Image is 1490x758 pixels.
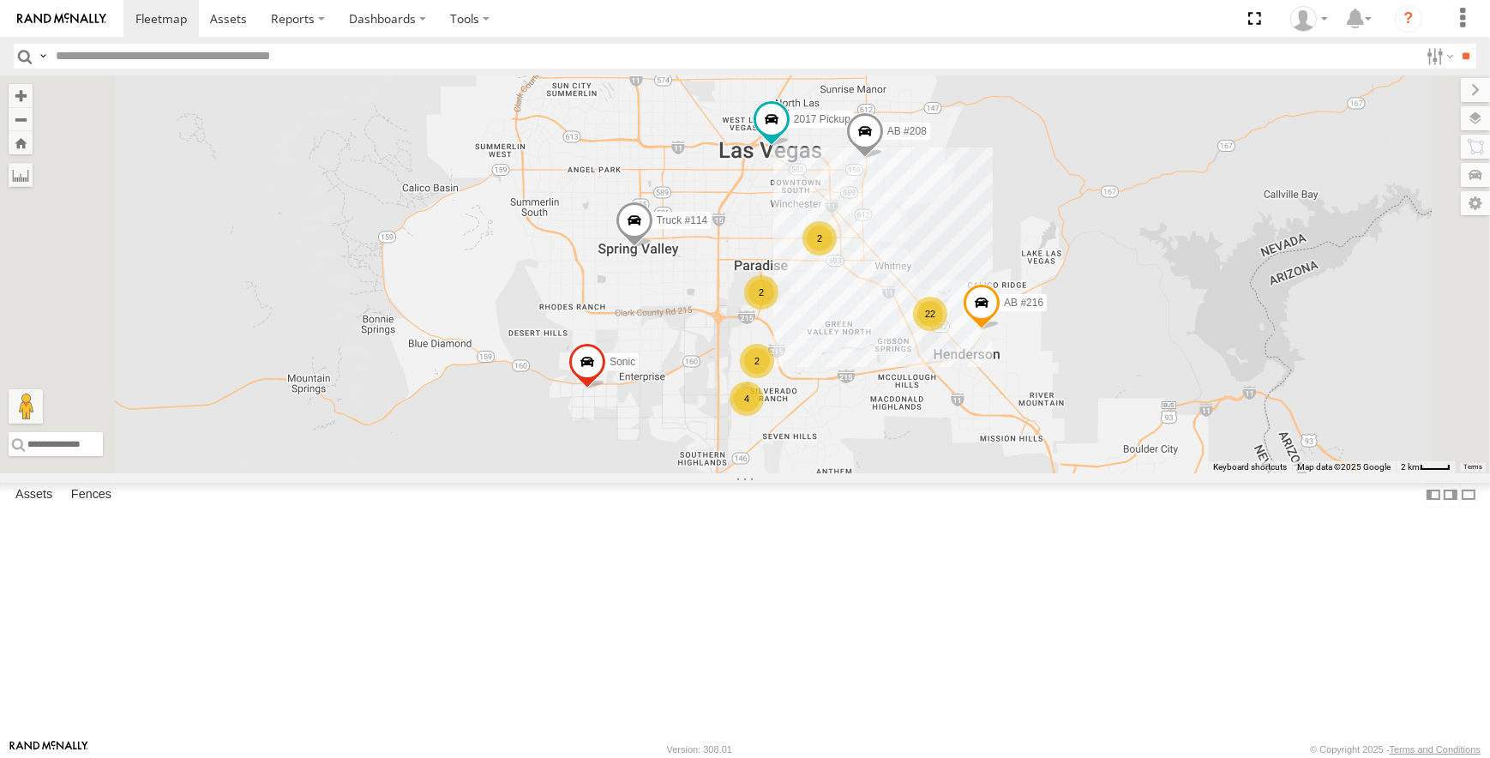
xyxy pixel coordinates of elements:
[1396,461,1456,473] button: Map Scale: 2 km per 32 pixels
[1442,483,1459,508] label: Dock Summary Table to the Right
[1390,744,1481,755] a: Terms and Conditions
[1420,44,1457,69] label: Search Filter Options
[1297,462,1391,472] span: Map data ©2025 Google
[1464,464,1482,471] a: Terms (opens in new tab)
[730,382,764,416] div: 4
[1284,6,1334,32] div: Dakota Roehl
[9,163,33,187] label: Measure
[744,275,778,310] div: 2
[1395,5,1422,33] i: ?
[1401,462,1420,472] span: 2 km
[9,389,43,424] button: Drag Pegman onto the map to open Street View
[1004,298,1043,310] span: AB #216
[1461,191,1490,215] label: Map Settings
[657,214,708,226] span: Truck #114
[9,107,33,131] button: Zoom out
[913,297,947,331] div: 22
[63,483,120,507] label: Fences
[1460,483,1477,508] label: Hide Summary Table
[667,744,732,755] div: Version: 308.01
[17,13,106,25] img: rand-logo.svg
[1310,744,1481,755] div: © Copyright 2025 -
[9,131,33,154] button: Zoom Home
[7,483,61,507] label: Assets
[887,125,927,137] span: AB #208
[802,221,837,256] div: 2
[36,44,50,69] label: Search Query
[1213,461,1287,473] button: Keyboard shortcuts
[610,357,635,369] span: Sonic
[794,114,850,126] span: 2017 Pickup
[9,741,88,758] a: Visit our Website
[740,344,774,378] div: 2
[9,84,33,107] button: Zoom in
[1425,483,1442,508] label: Dock Summary Table to the Left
